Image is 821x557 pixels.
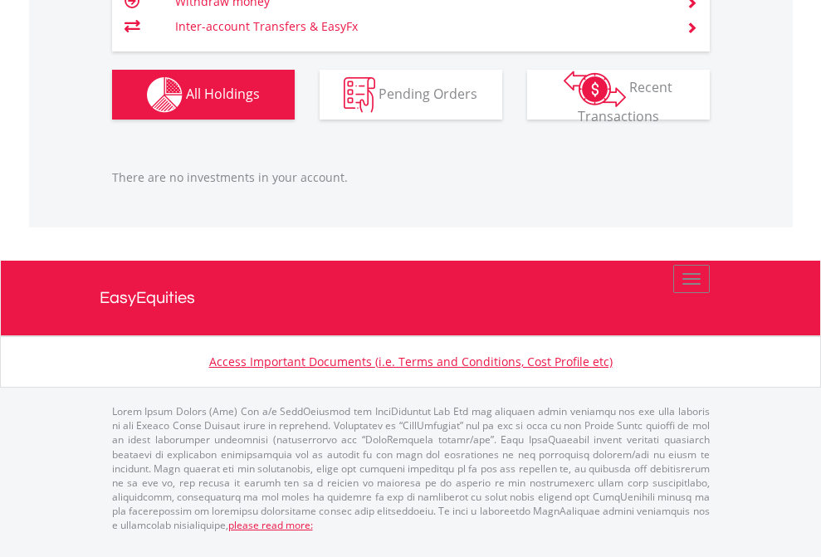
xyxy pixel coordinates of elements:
[228,518,313,532] a: please read more:
[147,77,183,113] img: holdings-wht.png
[379,84,477,102] span: Pending Orders
[112,404,710,532] p: Lorem Ipsum Dolors (Ame) Con a/e SeddOeiusmod tem InciDiduntut Lab Etd mag aliquaen admin veniamq...
[344,77,375,113] img: pending_instructions-wht.png
[186,84,260,102] span: All Holdings
[112,70,295,120] button: All Holdings
[320,70,502,120] button: Pending Orders
[100,261,722,335] a: EasyEquities
[112,169,710,186] p: There are no investments in your account.
[564,71,626,107] img: transactions-zar-wht.png
[527,70,710,120] button: Recent Transactions
[209,354,613,369] a: Access Important Documents (i.e. Terms and Conditions, Cost Profile etc)
[175,14,666,39] td: Inter-account Transfers & EasyFx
